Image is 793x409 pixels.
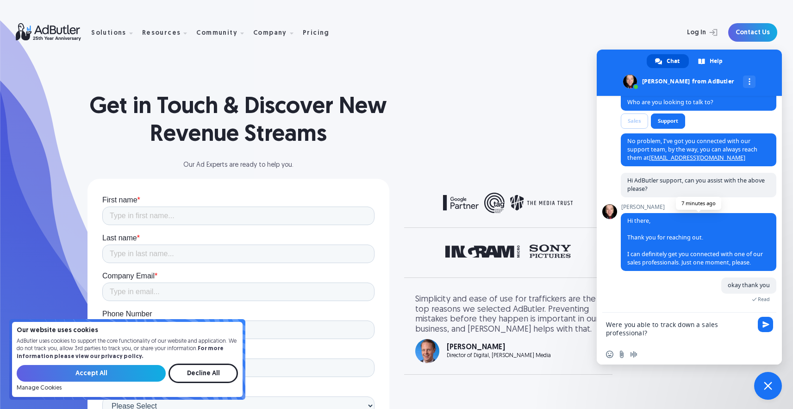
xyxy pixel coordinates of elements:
div: Resources [142,18,195,47]
span: Audio message [630,351,637,358]
div: carousel [415,245,601,266]
div: Company [253,30,287,37]
div: next slide [564,295,601,363]
a: [EMAIL_ADDRESS][DOMAIN_NAME] [649,154,745,162]
div: Solutions [91,30,126,37]
div: Director of Digital, [PERSON_NAME] Media [447,353,551,359]
span: No problem, I've got you connected with our support team, by the way, you can always reach them at [627,137,757,162]
h1: Get in Touch & Discover New Revenue Streams [87,94,389,149]
a: Pricing [303,28,337,37]
div: Solutions [91,18,140,47]
div: carousel [415,193,601,216]
span: Chat [667,54,680,68]
div: previous slide [415,295,452,363]
p: AdButler uses cookies to support the core functionality of our website and application. We do not... [17,338,238,361]
span: [PERSON_NAME] [621,204,776,210]
a: Contact Us [728,23,777,42]
a: Log In [662,23,723,42]
a: Manage Cookies [17,385,62,391]
h4: Our website uses cookies [17,327,238,334]
form: Email Form [17,364,238,391]
span: Read [758,296,770,302]
div: [PERSON_NAME] [447,344,551,351]
div: Community [196,30,237,37]
div: Simplicity and ease of use for traffickers are the top reasons we selected AdButler. Preventing m... [415,295,601,334]
div: 2 of 2 [415,193,601,213]
a: Chat [647,54,689,68]
a: Help [690,54,732,68]
span: Hi there, Thank you for reaching out. I can definitely get you connected with one of our sales pr... [627,217,763,266]
div: Community [196,18,251,47]
span: Insert an emoji [606,351,613,358]
div: 3 of 3 [415,245,601,258]
div: previous slide [415,193,452,216]
div: Company [253,18,301,47]
input: Accept All [17,365,166,382]
div: Our Ad Experts are ready to help you. [87,162,389,169]
div: previous slide [415,245,452,266]
span: Send [758,317,773,332]
span: Send a file [618,351,625,358]
span: Hi AdButler support, can you assist with the above please? [627,176,765,193]
input: Decline All [169,364,238,383]
a: Close chat [754,372,782,400]
textarea: Compose your message... [606,313,754,344]
span: Help [710,54,723,68]
div: Pricing [303,30,330,37]
span: okay thank you [728,281,770,289]
div: Resources [142,30,181,37]
div: carousel [415,295,601,363]
div: 2 of 3 [415,295,601,363]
